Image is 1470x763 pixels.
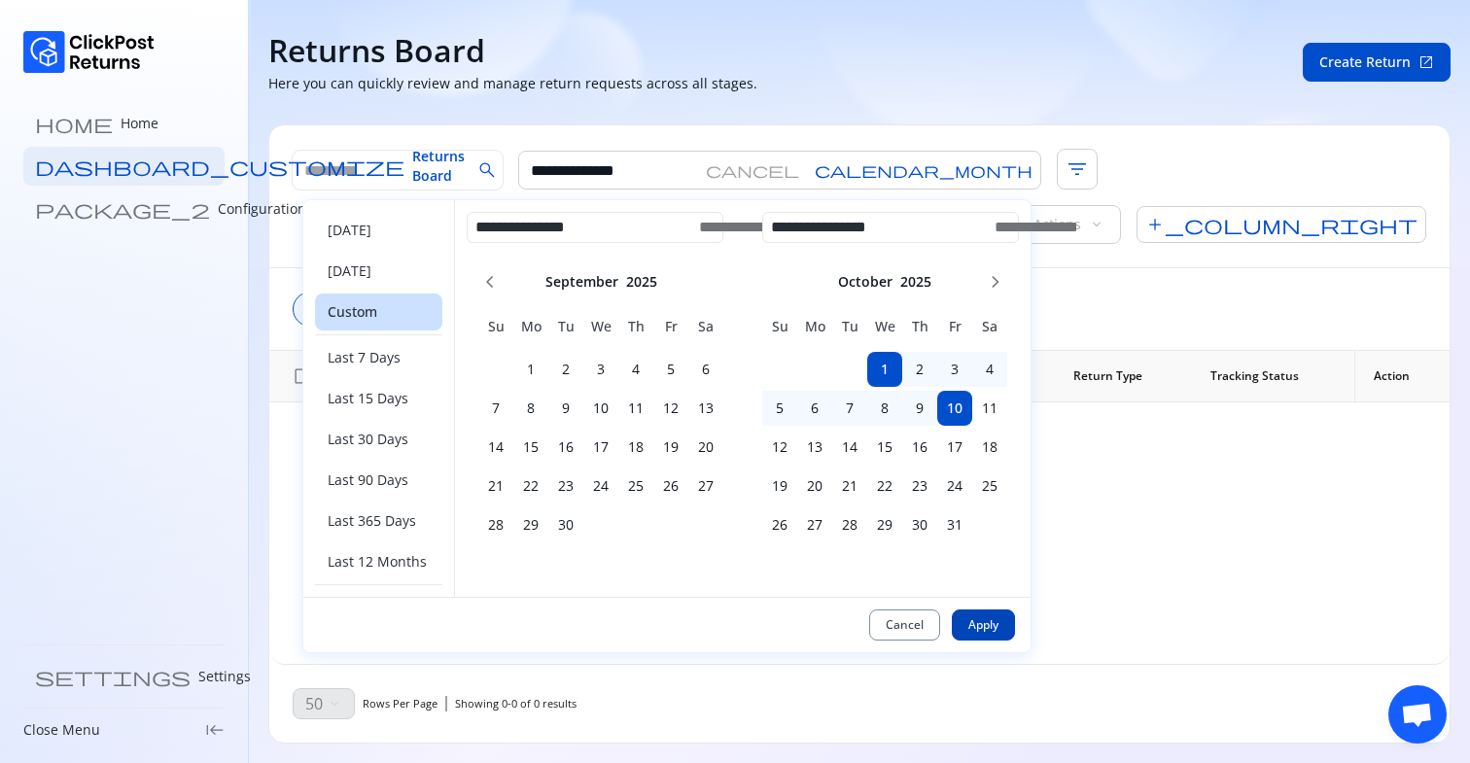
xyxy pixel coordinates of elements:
h6: 10 [937,399,972,418]
p: Showing of results [455,696,577,711]
span: Last 365 Days [328,511,416,530]
button: 2025 [622,262,661,301]
a: dashboard_customize Returns Board [23,147,225,186]
p: → [735,216,751,239]
button: Create Return [1303,43,1451,82]
div: Close Menukeyboard_tab_rtl [23,720,225,740]
h6: Fr [937,317,972,336]
span: [DATE] [328,261,371,280]
h6: Tu [832,317,867,336]
span: 2025 [900,272,931,292]
span: filter_list [1057,149,1098,190]
h6: Th [902,317,937,336]
h6: Mo [513,317,548,336]
p: Close Menu [23,720,100,740]
p: Here you can quickly review and manage return requests across all stages. [268,74,757,93]
span: 2025 [626,272,657,292]
span: check_box_outline_blank [293,366,312,386]
span: Returns Board [412,147,465,186]
span: Return Type [1073,368,1142,384]
p: Rows Per Page [363,696,437,711]
span: Create Return [1319,52,1411,72]
span: cancel [706,162,799,178]
span: Custom [328,302,377,321]
span: Last 90 Days [328,470,408,489]
h6: Fr [653,317,688,336]
h4: Returns Board [268,31,485,70]
span: 0 [534,696,540,711]
h6: Mo [797,317,832,336]
span: Last 30 Days [328,430,408,448]
span: dashboard_customize [35,156,404,176]
div: start_date [467,212,723,243]
span: calendar_month [815,162,1032,178]
span: Last 15 Days [328,389,408,407]
span: home [35,114,113,133]
button: Cancel [869,609,940,641]
a: settings Settings [23,657,225,696]
span: package_2 [35,199,210,219]
span: keyboard_tab_rtl [205,720,225,740]
span: Action [1374,368,1410,384]
span: Tracking Status [1210,368,1299,384]
h6: We [867,317,902,336]
img: Logo [23,31,155,73]
span: Cancel [886,617,924,633]
button: 2025 [896,262,935,301]
span: add_column_right [1137,206,1426,243]
a: package_2 Configurations [23,190,225,228]
button: October [834,262,896,301]
span: October [838,272,892,292]
button: Apply [952,609,1015,641]
button: checkbox [289,363,316,390]
h6: Tu [548,317,583,336]
h6: Sa [972,317,1007,336]
span: settings [35,667,191,686]
span: chevron_right [984,270,1007,294]
h6: Su [478,317,513,336]
p: Home [121,114,158,133]
div: Open chat [1388,685,1447,744]
h6: We [583,317,618,336]
span: Last 12 Months [328,552,427,571]
button: September [542,262,622,301]
span: [DATE] [328,221,371,239]
span: search [477,160,497,180]
span: open_in_new [1418,54,1434,70]
p: Settings [198,667,251,686]
button: 50 [293,688,355,719]
span: 0 - 0 [502,696,517,711]
p: 50 [305,692,323,715]
h6: Th [618,317,653,336]
h6: Su [762,317,797,336]
h6: Sa [688,317,723,336]
span: chevron_left [478,270,502,294]
p: Configurations [218,199,313,219]
a: home Home [23,104,225,143]
span: September [545,272,618,292]
h6: 1 [867,360,902,379]
div: end_date [762,212,1019,243]
span: Apply [968,617,998,633]
span: Last 7 Days [328,348,401,366]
